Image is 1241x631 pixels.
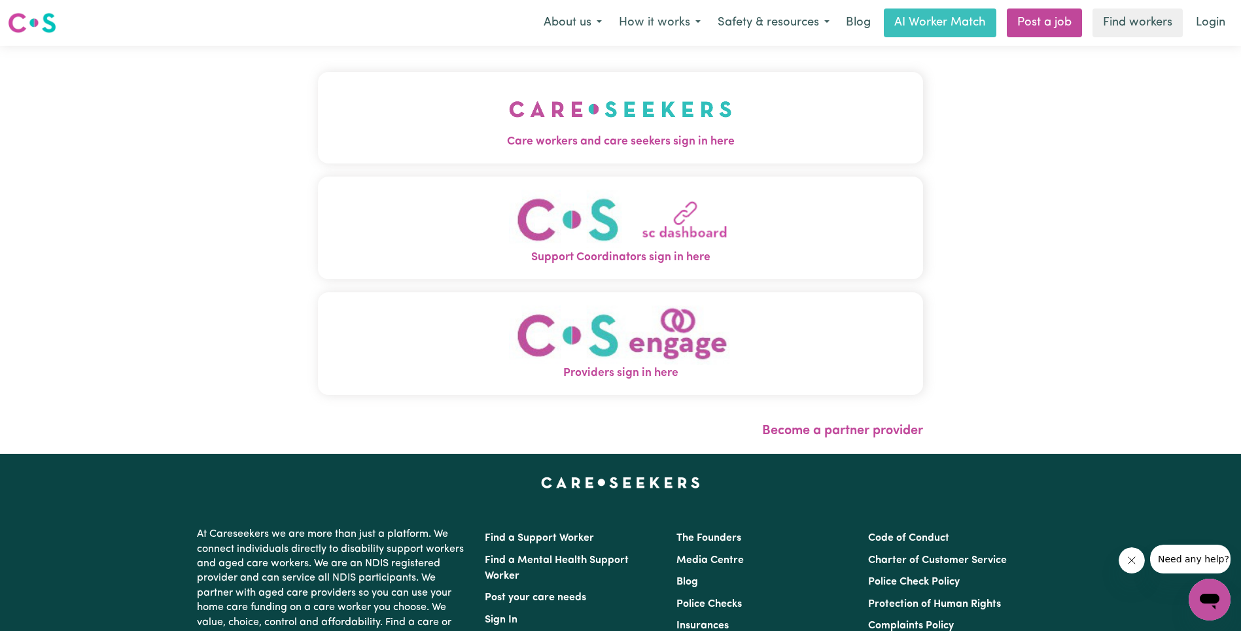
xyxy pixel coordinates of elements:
span: Care workers and care seekers sign in here [318,133,923,150]
iframe: Button to launch messaging window [1189,579,1231,621]
iframe: Message from company [1150,545,1231,573]
a: Sign In [485,615,517,625]
button: Support Coordinators sign in here [318,177,923,279]
a: Police Checks [676,599,742,609]
img: Careseekers logo [8,11,56,35]
a: Post a job [1007,9,1082,37]
a: Blog [676,577,698,587]
button: Care workers and care seekers sign in here [318,72,923,163]
button: How it works [610,9,709,37]
button: About us [535,9,610,37]
iframe: Close message [1119,547,1145,573]
a: Media Centre [676,555,744,566]
a: Insurances [676,621,729,631]
a: Login [1188,9,1233,37]
a: Find a Support Worker [485,533,594,543]
a: Careseekers logo [8,8,56,38]
a: Charter of Customer Service [868,555,1007,566]
span: Support Coordinators sign in here [318,249,923,266]
a: Protection of Human Rights [868,599,1001,609]
a: Police Check Policy [868,577,960,587]
a: Find workers [1092,9,1183,37]
button: Providers sign in here [318,292,923,395]
a: Become a partner provider [762,424,923,437]
a: The Founders [676,533,741,543]
a: Post your care needs [485,592,586,603]
a: Code of Conduct [868,533,949,543]
span: Providers sign in here [318,365,923,382]
a: Careseekers home page [541,477,700,488]
a: Find a Mental Health Support Worker [485,555,629,581]
button: Safety & resources [709,9,838,37]
a: Complaints Policy [868,621,954,631]
a: Blog [838,9,879,37]
a: AI Worker Match [884,9,996,37]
